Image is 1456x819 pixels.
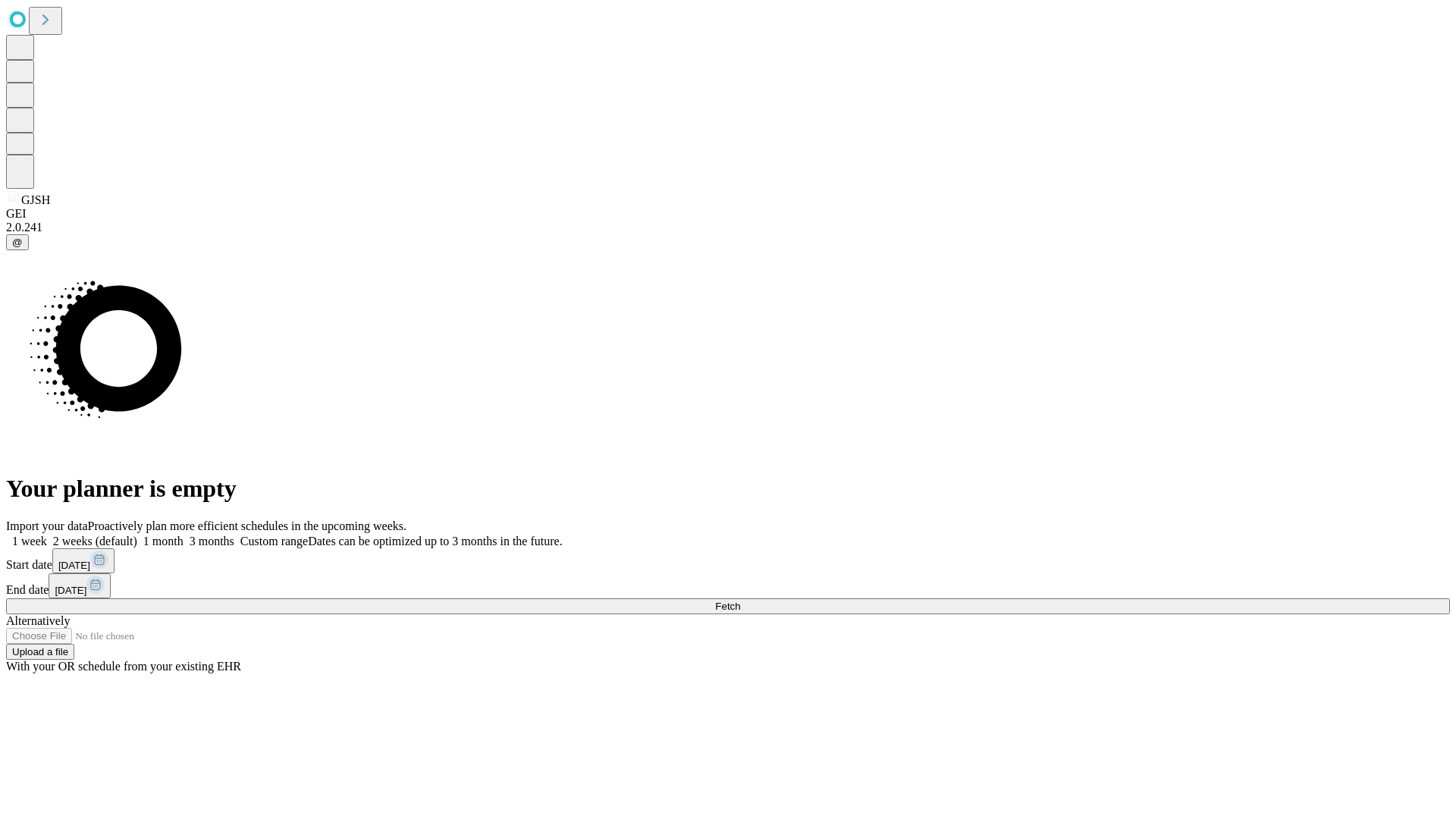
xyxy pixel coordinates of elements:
span: Dates can be optimized up to 3 months in the future. [308,535,562,548]
span: Proactively plan more efficient schedules in the upcoming weeks. [88,519,406,532]
h1: Your planner is empty [6,475,1450,503]
span: 2 weeks (default) [53,535,137,548]
span: [DATE] [58,560,90,571]
span: 1 month [143,535,184,548]
span: 3 months [190,535,234,548]
button: Upload a file [6,644,74,660]
span: 1 week [12,535,47,548]
div: GEI [6,207,1450,221]
span: With your OR schedule from your existing EHR [6,660,241,673]
div: 2.0.241 [6,221,1450,234]
div: End date [6,573,1450,598]
button: @ [6,234,29,250]
button: Fetch [6,598,1450,614]
span: [DATE] [55,585,86,596]
button: [DATE] [49,573,111,598]
span: Alternatively [6,614,70,627]
span: @ [12,237,23,248]
span: Fetch [715,601,740,612]
span: GJSH [21,193,50,206]
span: Import your data [6,519,88,532]
div: Start date [6,548,1450,573]
button: [DATE] [52,548,115,573]
span: Custom range [240,535,308,548]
